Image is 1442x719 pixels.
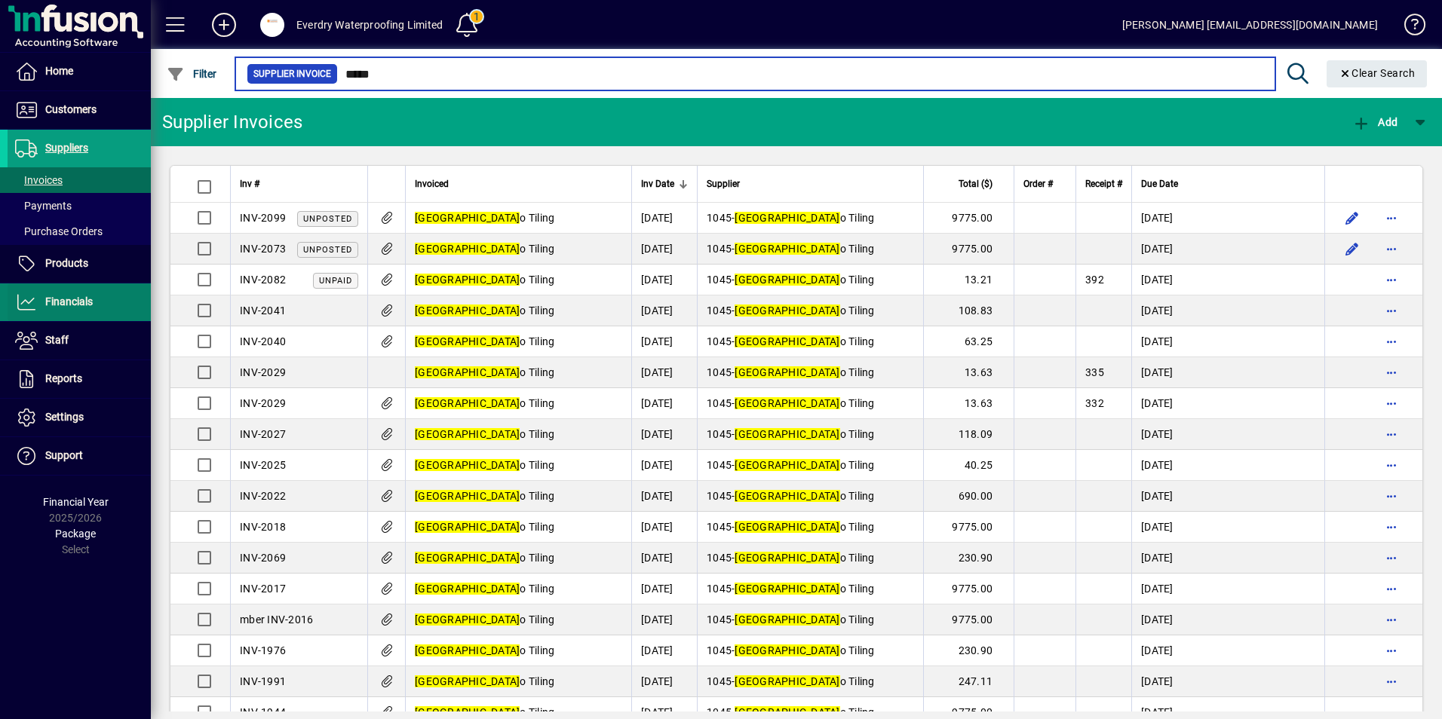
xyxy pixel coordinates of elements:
span: Purchase Orders [15,225,103,237]
span: Unposted [303,245,352,255]
em: [GEOGRAPHIC_DATA] [735,583,839,595]
span: INV-2029 [240,397,286,409]
div: Invoiced [415,176,622,192]
td: - [697,326,923,357]
span: o Tiling [735,335,874,347]
span: Financials [45,295,93,307]
td: [DATE] [631,604,697,635]
span: 1045 [707,675,732,687]
span: o Tiling [415,335,554,347]
span: INV-2099 [240,212,286,224]
span: 335 [1085,366,1104,378]
td: [DATE] [631,512,697,543]
em: [GEOGRAPHIC_DATA] [415,675,520,687]
td: [DATE] [1131,388,1324,419]
span: 1045 [707,212,732,224]
span: Products [45,257,88,269]
span: INV-2025 [240,459,286,471]
span: Filter [167,68,217,80]
button: More options [1379,638,1404,662]
button: More options [1379,577,1404,601]
td: - [697,666,923,697]
span: o Tiling [415,274,554,286]
td: [DATE] [1131,234,1324,265]
span: Inv Date [641,176,674,192]
td: - [697,357,923,388]
span: o Tiling [415,583,554,595]
em: [GEOGRAPHIC_DATA] [735,335,839,347]
span: o Tiling [735,397,874,409]
span: Unposted [303,214,352,224]
em: [GEOGRAPHIC_DATA] [735,304,839,317]
span: Customers [45,103,97,115]
td: [DATE] [631,635,697,666]
span: o Tiling [735,613,874,626]
button: More options [1379,422,1404,446]
td: [DATE] [1131,666,1324,697]
div: Order # [1023,176,1066,192]
em: [GEOGRAPHIC_DATA] [415,428,520,440]
td: [DATE] [631,326,697,357]
button: More options [1379,206,1404,230]
td: [DATE] [631,388,697,419]
td: 9775.00 [923,574,1014,604]
span: o Tiling [735,243,874,255]
button: More options [1379,360,1404,384]
span: INV-1991 [240,675,286,687]
td: - [697,543,923,574]
a: Customers [8,91,151,129]
td: [DATE] [1131,295,1324,326]
td: [DATE] [1131,512,1324,543]
em: [GEOGRAPHIC_DATA] [415,243,520,255]
div: Supplier [707,176,914,192]
span: o Tiling [415,521,554,533]
em: [GEOGRAPHIC_DATA] [415,644,520,656]
td: [DATE] [1131,604,1324,635]
em: [GEOGRAPHIC_DATA] [415,212,520,224]
td: [DATE] [1131,326,1324,357]
span: Staff [45,334,69,346]
span: Payments [15,200,72,212]
span: o Tiling [735,675,874,687]
em: [GEOGRAPHIC_DATA] [735,397,839,409]
em: [GEOGRAPHIC_DATA] [415,459,520,471]
span: Add [1352,116,1398,128]
span: o Tiling [735,459,874,471]
td: [DATE] [631,234,697,265]
em: [GEOGRAPHIC_DATA] [735,490,839,502]
span: o Tiling [735,644,874,656]
em: [GEOGRAPHIC_DATA] [735,212,839,224]
a: Products [8,245,151,283]
em: [GEOGRAPHIC_DATA] [415,490,520,502]
span: o Tiling [415,459,554,471]
td: - [697,604,923,635]
span: 1045 [707,428,732,440]
span: 1045 [707,644,732,656]
td: [DATE] [631,666,697,697]
span: mber INV-2016 [240,613,313,626]
em: [GEOGRAPHIC_DATA] [415,706,520,718]
span: o Tiling [415,552,554,564]
td: - [697,481,923,512]
span: 1045 [707,552,732,564]
span: Order # [1023,176,1053,192]
span: 1045 [707,490,732,502]
button: Edit [1340,237,1364,261]
button: More options [1379,607,1404,632]
em: [GEOGRAPHIC_DATA] [735,706,839,718]
em: [GEOGRAPHIC_DATA] [415,366,520,378]
span: INV-2082 [240,274,286,286]
em: [GEOGRAPHIC_DATA] [735,428,839,440]
div: Total ($) [933,176,1006,192]
td: 40.25 [923,450,1014,481]
td: - [697,574,923,604]
td: [DATE] [1131,543,1324,574]
td: [DATE] [631,265,697,295]
td: 13.63 [923,357,1014,388]
div: Everdry Waterproofing Limited [296,13,443,37]
span: INV-2027 [240,428,286,440]
span: INV-2073 [240,243,286,255]
span: Suppliers [45,142,88,154]
em: [GEOGRAPHIC_DATA] [735,675,839,687]
span: o Tiling [735,583,874,595]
